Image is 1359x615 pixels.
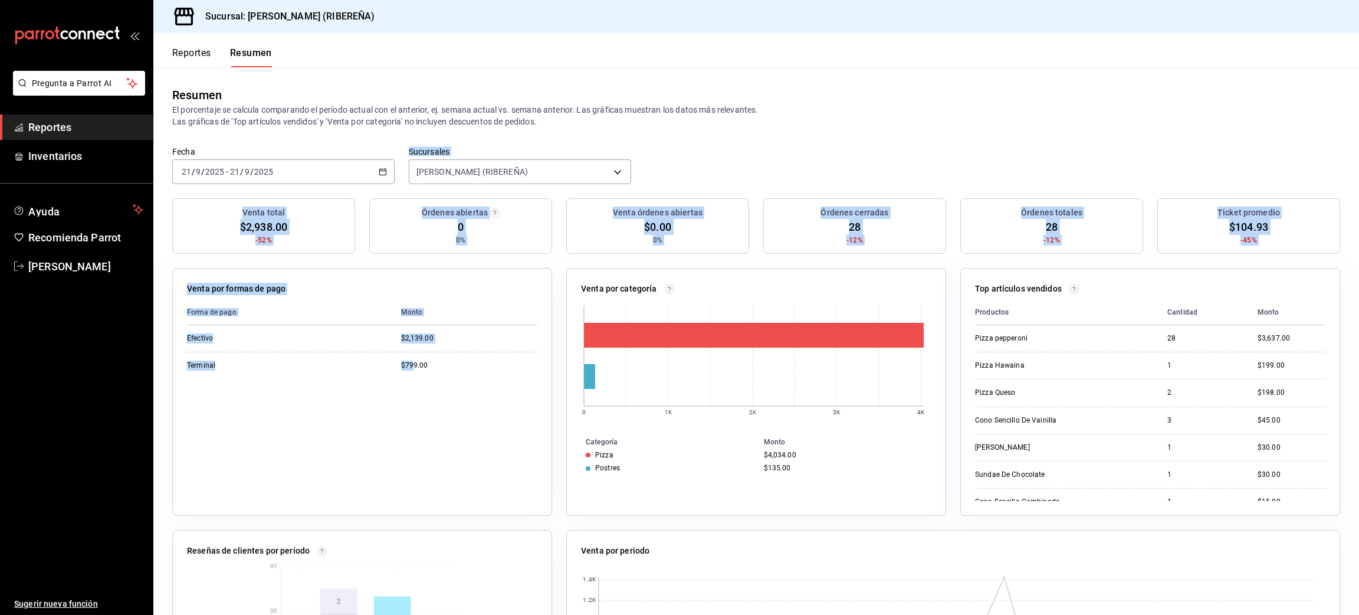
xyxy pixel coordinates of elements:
div: [PERSON_NAME] [975,443,1093,453]
div: $3,637.00 [1258,333,1325,344]
th: Monto [759,436,946,449]
text: 1K [665,409,672,416]
span: / [192,167,195,176]
span: / [250,167,254,176]
h3: Órdenes totales [1021,207,1082,219]
text: 1.4K [583,577,596,583]
p: Venta por categoría [581,283,657,295]
div: $15.00 [1258,497,1325,507]
input: -- [181,167,192,176]
span: Sugerir nueva función [14,598,143,610]
span: -52% [255,235,272,246]
div: $135.00 [764,464,927,472]
span: 28 [849,219,861,235]
div: 2 [1167,388,1239,398]
div: $799.00 [401,361,537,371]
span: 0% [653,235,662,246]
label: Sucursales [409,148,631,156]
span: [PERSON_NAME] (RIBEREÑA) [416,166,528,178]
p: Venta por periodo [581,545,649,557]
h3: Órdenes cerradas [820,207,888,219]
text: 4K [917,409,925,416]
h3: Venta órdenes abiertas [613,207,703,219]
span: $104.93 [1229,219,1268,235]
div: $2,139.00 [401,333,537,344]
span: - [226,167,228,176]
h3: Venta total [242,207,285,219]
h3: Sucursal: [PERSON_NAME] (RIBEREÑA) [196,9,375,24]
div: Pizza Hawaina [975,361,1093,371]
div: navigation tabs [172,47,272,67]
div: Cono Sencillo Combinado [975,497,1093,507]
input: -- [244,167,250,176]
span: $2,938.00 [240,219,287,235]
div: 28 [1167,333,1239,344]
button: open_drawer_menu [130,31,139,40]
div: Pizza Queso [975,388,1093,398]
button: Pregunta a Parrot AI [13,71,145,96]
p: Venta por formas de pago [187,283,285,295]
span: 0 [458,219,464,235]
span: -45% [1240,235,1257,246]
p: Top artículos vendidos [975,283,1062,295]
span: -12% [1043,235,1060,246]
span: -12% [846,235,863,246]
span: 0% [456,235,465,246]
input: -- [229,167,240,176]
span: Ayuda [28,202,128,217]
th: Categoría [567,436,759,449]
div: $4,034.00 [764,451,927,459]
div: Sundae De Chocolate [975,470,1093,480]
div: 1 [1167,361,1239,371]
label: Fecha [172,148,395,156]
span: $0.00 [644,219,671,235]
span: Pregunta a Parrot AI [32,77,127,90]
text: 3K [833,409,841,416]
input: ---- [254,167,274,176]
button: Reportes [172,47,211,67]
text: 2K [749,409,757,416]
div: $199.00 [1258,361,1325,371]
h3: Órdenes abiertas [422,207,488,219]
span: [PERSON_NAME] [28,259,143,274]
th: Productos [975,300,1158,325]
h3: Ticket promedio [1217,207,1280,219]
div: Cono Sencillo De Vainilla [975,416,1093,426]
div: 3 [1167,416,1239,426]
input: ---- [205,167,225,176]
span: / [201,167,205,176]
div: 1 [1167,443,1239,453]
text: 0 [582,409,586,416]
p: Reseñas de clientes por periodo [187,545,310,557]
div: Terminal [187,361,305,371]
div: 1 [1167,497,1239,507]
span: Recomienda Parrot [28,230,143,246]
th: Forma de pago [187,300,392,325]
div: Resumen [172,86,222,104]
div: $198.00 [1258,388,1325,398]
p: El porcentaje se calcula comparando el período actual con el anterior, ej. semana actual vs. sema... [172,104,1340,127]
div: $30.00 [1258,470,1325,480]
div: Efectivo [187,333,305,344]
div: $45.00 [1258,416,1325,426]
div: Pizza pepperoni [975,333,1093,344]
a: Pregunta a Parrot AI [8,86,145,98]
span: Reportes [28,119,143,135]
div: 1 [1167,470,1239,480]
div: Pizza [595,451,613,459]
div: Postres [595,464,620,472]
button: Resumen [230,47,272,67]
span: Inventarios [28,148,143,164]
th: Monto [1248,300,1325,325]
input: -- [195,167,201,176]
span: / [240,167,244,176]
th: Cantidad [1158,300,1248,325]
div: $30.00 [1258,443,1325,453]
span: 28 [1046,219,1058,235]
th: Monto [392,300,537,325]
text: 1.2K [583,597,596,604]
